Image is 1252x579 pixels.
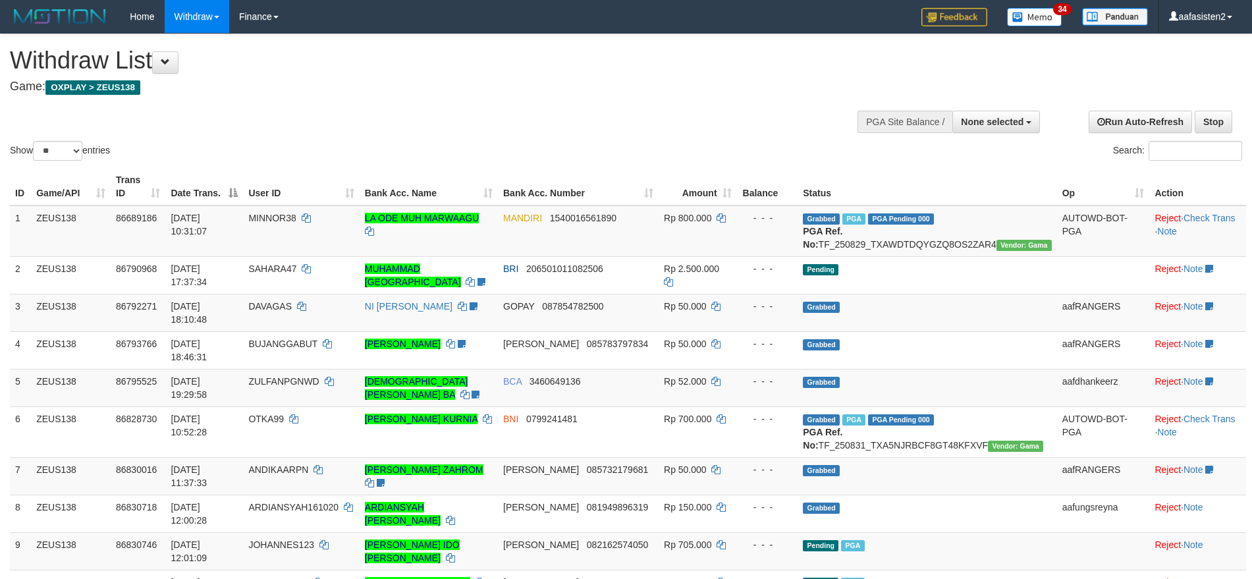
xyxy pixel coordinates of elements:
a: [PERSON_NAME] IDO [PERSON_NAME] [365,539,460,563]
td: · [1149,369,1246,406]
span: Grabbed [803,465,840,476]
span: [PERSON_NAME] [503,539,579,550]
span: Vendor URL: https://trx31.1velocity.biz [988,441,1043,452]
input: Search: [1149,141,1242,161]
span: OTKA99 [248,414,284,424]
span: 86792271 [116,301,157,312]
a: Note [1184,301,1203,312]
h1: Withdraw List [10,47,821,74]
td: · [1149,331,1246,369]
th: User ID: activate to sort column ascending [243,168,359,206]
td: 9 [10,532,31,570]
div: - - - [742,211,793,225]
td: 4 [10,331,31,369]
span: [DATE] 19:29:58 [171,376,207,400]
span: 86689186 [116,213,157,223]
span: BCA [503,376,522,387]
td: 1 [10,206,31,257]
td: AUTOWD-BOT-PGA [1057,206,1150,257]
td: 3 [10,294,31,331]
div: - - - [742,300,793,313]
td: · [1149,457,1246,495]
span: Rp 52.000 [664,376,707,387]
span: Copy 0799241481 to clipboard [526,414,578,424]
th: Status [798,168,1056,206]
span: MINNOR38 [248,213,296,223]
span: Pending [803,264,838,275]
a: Note [1157,427,1177,437]
span: 86793766 [116,339,157,349]
span: DAVAGAS [248,301,292,312]
span: None selected [961,117,1023,127]
span: PGA Pending [868,414,934,426]
span: 86795525 [116,376,157,387]
span: 86790968 [116,263,157,274]
div: - - - [742,412,793,426]
a: [DEMOGRAPHIC_DATA][PERSON_NAME] BA [365,376,468,400]
a: Note [1184,502,1203,512]
a: Reject [1155,414,1181,424]
a: Reject [1155,301,1181,312]
div: - - - [742,337,793,350]
span: Grabbed [803,302,840,313]
th: Bank Acc. Number: activate to sort column ascending [498,168,659,206]
a: Note [1184,464,1203,475]
span: 86830746 [116,539,157,550]
span: Copy 1540016561890 to clipboard [550,213,616,223]
td: ZEUS138 [31,532,111,570]
span: Copy 085732179681 to clipboard [587,464,648,475]
span: [DATE] 17:37:34 [171,263,207,287]
a: [PERSON_NAME] ZAHROM [365,464,483,475]
div: - - - [742,375,793,388]
span: Rp 50.000 [664,464,707,475]
span: Copy 206501011082506 to clipboard [526,263,603,274]
td: ZEUS138 [31,206,111,257]
b: PGA Ref. No: [803,226,842,250]
td: AUTOWD-BOT-PGA [1057,406,1150,457]
span: Copy 085783797834 to clipboard [587,339,648,349]
select: Showentries [33,141,82,161]
td: aafRANGERS [1057,294,1150,331]
label: Search: [1113,141,1242,161]
span: 86830718 [116,502,157,512]
img: Feedback.jpg [921,8,987,26]
span: Vendor URL: https://trx31.1velocity.biz [996,240,1052,251]
span: Rp 50.000 [664,301,707,312]
span: [PERSON_NAME] [503,502,579,512]
span: [DATE] 10:31:07 [171,213,207,236]
img: panduan.png [1082,8,1148,26]
span: [DATE] 11:37:33 [171,464,207,488]
th: Date Trans.: activate to sort column descending [165,168,243,206]
th: ID [10,168,31,206]
td: ZEUS138 [31,331,111,369]
td: · [1149,256,1246,294]
td: TF_250829_TXAWDTDQYGZQ8OS2ZAR4 [798,206,1056,257]
span: Copy 087854782500 to clipboard [542,301,603,312]
span: BUJANGGABUT [248,339,317,349]
span: ANDIKAARPN [248,464,308,475]
span: Marked by aafkaynarin [842,213,865,225]
div: - - - [742,262,793,275]
td: 2 [10,256,31,294]
td: aafRANGERS [1057,331,1150,369]
th: Op: activate to sort column ascending [1057,168,1150,206]
th: Game/API: activate to sort column ascending [31,168,111,206]
td: · [1149,532,1246,570]
a: Reject [1155,464,1181,475]
a: Note [1184,539,1203,550]
span: BNI [503,414,518,424]
td: 7 [10,457,31,495]
span: [PERSON_NAME] [503,464,579,475]
a: Note [1184,263,1203,274]
td: ZEUS138 [31,406,111,457]
div: - - - [742,463,793,476]
span: [DATE] 10:52:28 [171,414,207,437]
span: Copy 3460649136 to clipboard [530,376,581,387]
a: Reject [1155,539,1181,550]
img: MOTION_logo.png [10,7,110,26]
td: ZEUS138 [31,457,111,495]
a: Check Trans [1184,213,1236,223]
th: Action [1149,168,1246,206]
label: Show entries [10,141,110,161]
span: Copy 081949896319 to clipboard [587,502,648,512]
